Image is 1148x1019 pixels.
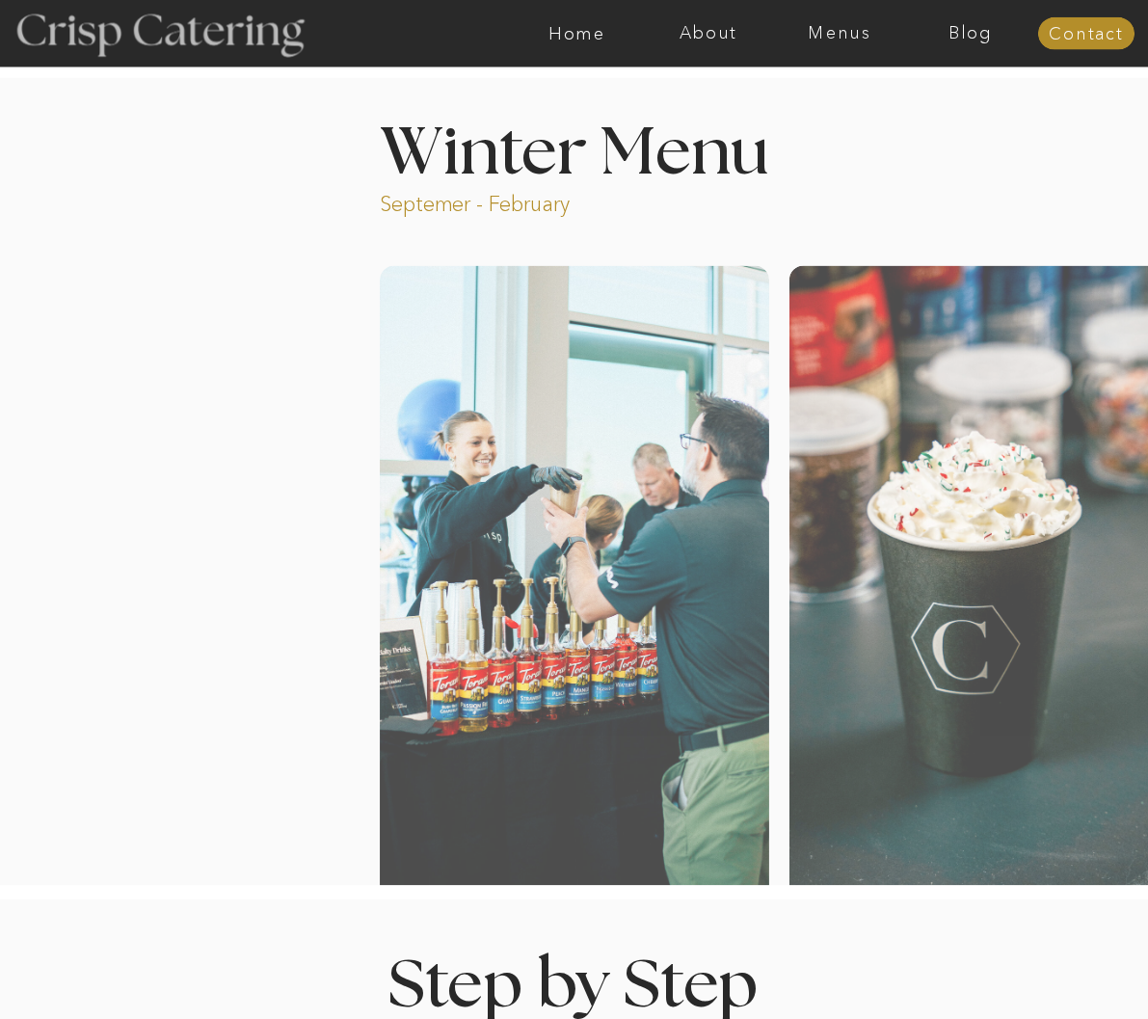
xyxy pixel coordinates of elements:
[380,190,643,212] p: Septemer - February
[643,24,774,43] a: About
[1038,25,1135,44] a: Contact
[774,24,905,43] a: Menus
[308,121,841,177] h1: Winter Menu
[512,24,643,43] a: Home
[905,24,1036,43] a: Blog
[307,953,840,1010] h1: Step by Step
